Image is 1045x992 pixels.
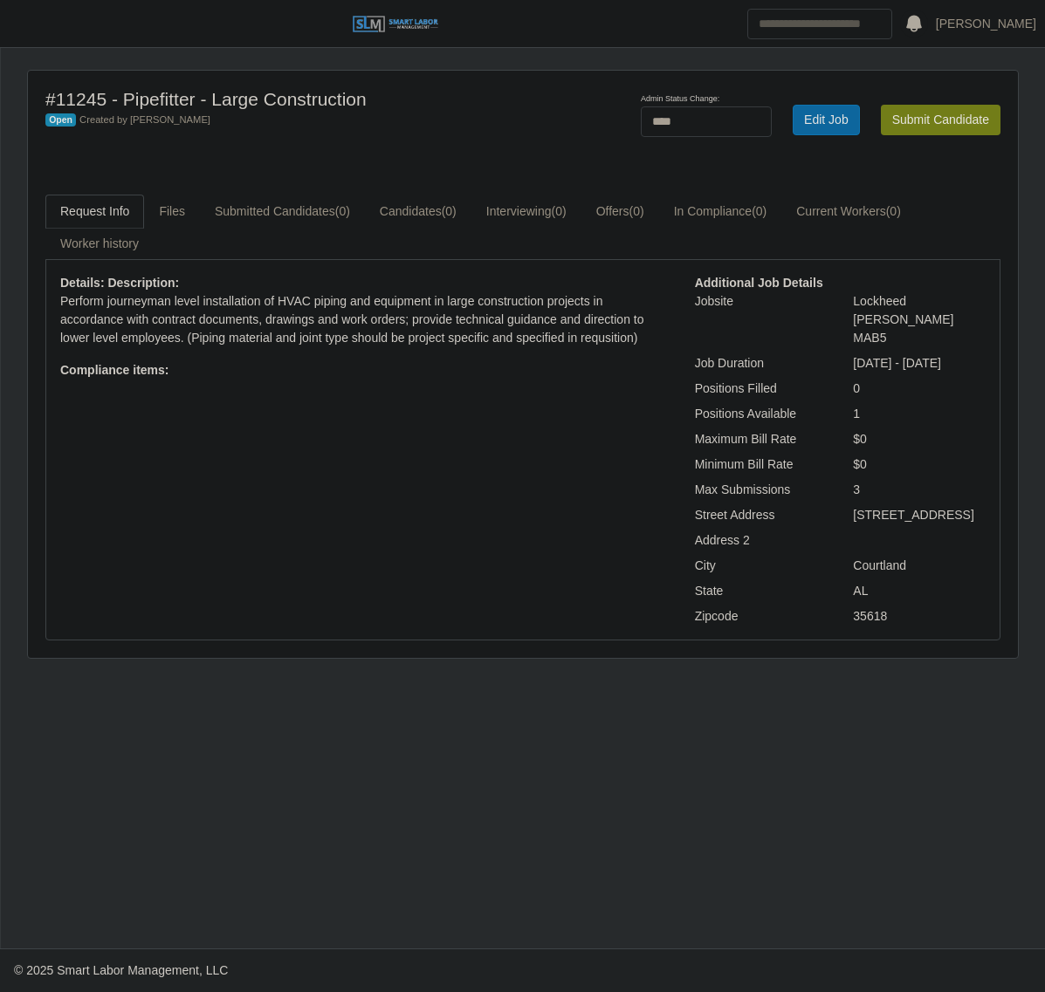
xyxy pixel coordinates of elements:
a: In Compliance [659,195,782,229]
span: (0) [335,204,350,218]
a: [PERSON_NAME] [936,15,1036,33]
span: © 2025 Smart Labor Management, LLC [14,963,228,977]
div: [DATE] - [DATE] [840,354,999,373]
span: (0) [629,204,644,218]
label: Admin Status Change: [641,93,719,106]
span: (0) [752,204,767,218]
button: Submit Candidate [881,105,1000,135]
span: Created by [PERSON_NAME] [79,114,210,125]
div: $0 [840,455,999,474]
a: Files [144,195,200,229]
b: Additional Job Details [695,276,823,290]
img: SLM Logo [352,15,439,34]
b: Compliance items: [60,363,168,377]
span: (0) [886,204,901,218]
a: Request Info [45,195,144,229]
div: City [682,557,841,575]
div: 0 [840,380,999,398]
a: Submitted Candidates [200,195,365,229]
a: Worker history [45,227,154,261]
h4: #11245 - Pipefitter - Large Construction [45,88,592,110]
input: Search [747,9,892,39]
div: 3 [840,481,999,499]
a: Candidates [365,195,471,229]
b: Description: [107,276,179,290]
span: (0) [442,204,457,218]
span: (0) [552,204,567,218]
div: Max Submissions [682,481,841,499]
a: Interviewing [471,195,581,229]
div: $0 [840,430,999,448]
div: Positions Filled [682,380,841,398]
div: [STREET_ADDRESS] [840,506,999,524]
div: 35618 [840,607,999,626]
div: Address 2 [682,531,841,550]
b: Details: [60,276,105,290]
p: Perform journeyman level installation of HVAC piping and equipment in large construction projects... [60,292,669,347]
div: Minimum Bill Rate [682,455,841,474]
div: Street Address [682,506,841,524]
span: Open [45,113,76,127]
a: Offers [581,195,659,229]
div: Positions Available [682,405,841,423]
a: Current Workers [781,195,916,229]
div: Lockheed [PERSON_NAME] MAB5 [840,292,999,347]
a: Edit Job [793,105,860,135]
div: State [682,582,841,600]
div: Courtland [840,557,999,575]
div: 1 [840,405,999,423]
div: Job Duration [682,354,841,373]
div: Jobsite [682,292,841,347]
div: Zipcode [682,607,841,626]
div: AL [840,582,999,600]
div: Maximum Bill Rate [682,430,841,448]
